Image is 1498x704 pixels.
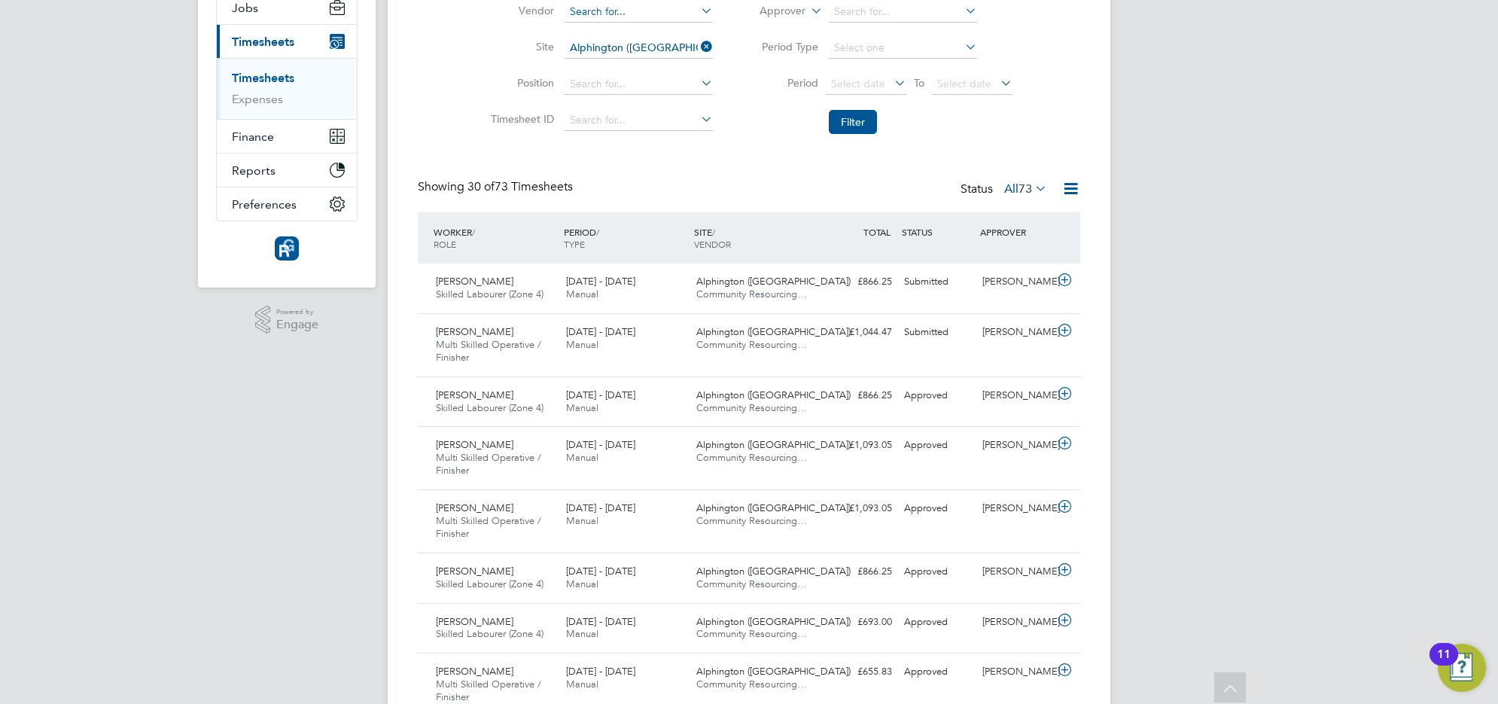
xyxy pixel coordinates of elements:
a: Powered byEngage [255,306,319,334]
label: Approver [738,4,805,19]
div: Submitted [898,320,976,345]
span: Alphington ([GEOGRAPHIC_DATA]) [696,565,851,578]
span: Alphington ([GEOGRAPHIC_DATA]) [696,389,851,401]
span: Manual [566,338,598,351]
span: [PERSON_NAME] [436,325,513,338]
span: [DATE] - [DATE] [566,275,635,288]
div: Showing [418,179,576,195]
div: [PERSON_NAME] [976,270,1055,294]
div: Approved [898,660,976,684]
span: [PERSON_NAME] [436,665,513,678]
input: Search for... [565,38,713,59]
span: / [712,226,715,238]
span: VENDOR [694,238,731,250]
span: Community Resourcing… [696,288,807,300]
span: Reports [232,163,276,178]
a: Expenses [232,92,283,106]
span: Manual [566,401,598,414]
div: Approved [898,559,976,584]
div: [PERSON_NAME] [976,433,1055,458]
span: Manual [566,578,598,590]
span: Skilled Labourer (Zone 4) [436,288,543,300]
span: Manual [566,451,598,464]
button: Preferences [217,187,357,221]
div: PERIOD [560,218,690,258]
div: [PERSON_NAME] [976,610,1055,635]
div: [PERSON_NAME] [976,383,1055,408]
label: Period [751,76,818,90]
div: WORKER [430,218,560,258]
div: Approved [898,610,976,635]
span: ROLE [434,238,456,250]
div: £866.25 [820,559,898,584]
input: Select one [829,38,977,59]
span: [DATE] - [DATE] [566,501,635,514]
span: [PERSON_NAME] [436,438,513,451]
span: [DATE] - [DATE] [566,325,635,338]
span: Select date [831,77,885,90]
span: Finance [232,130,274,144]
span: Manual [566,678,598,690]
span: Community Resourcing… [696,578,807,590]
span: [PERSON_NAME] [436,565,513,578]
span: Skilled Labourer (Zone 4) [436,578,543,590]
div: Submitted [898,270,976,294]
button: Reports [217,154,357,187]
span: / [472,226,475,238]
span: 30 of [467,179,495,194]
span: [DATE] - [DATE] [566,565,635,578]
div: [PERSON_NAME] [976,559,1055,584]
div: Status [961,179,1050,200]
span: Manual [566,514,598,527]
span: Community Resourcing… [696,678,807,690]
span: Alphington ([GEOGRAPHIC_DATA]) [696,438,851,451]
span: [PERSON_NAME] [436,501,513,514]
input: Search for... [565,110,713,131]
label: Period Type [751,40,818,53]
input: Search for... [565,2,713,23]
span: [PERSON_NAME] [436,389,513,401]
span: [PERSON_NAME] [436,275,513,288]
span: [DATE] - [DATE] [566,615,635,628]
span: TOTAL [863,226,891,238]
span: Community Resourcing… [696,401,807,414]
div: APPROVER [976,218,1055,245]
span: Jobs [232,1,258,15]
div: £1,093.05 [820,433,898,458]
div: £866.25 [820,383,898,408]
div: Approved [898,433,976,458]
span: Multi Skilled Operative / Finisher [436,338,541,364]
span: Powered by [276,306,318,318]
div: £655.83 [820,660,898,684]
div: SITE [690,218,821,258]
span: Community Resourcing… [696,514,807,527]
div: £1,044.47 [820,320,898,345]
button: Timesheets [217,25,357,58]
input: Search for... [829,2,977,23]
span: Skilled Labourer (Zone 4) [436,401,543,414]
div: £693.00 [820,610,898,635]
span: [DATE] - [DATE] [566,389,635,401]
button: Finance [217,120,357,153]
label: Vendor [486,4,554,17]
a: Timesheets [232,71,294,85]
img: resourcinggroup-logo-retina.png [275,236,299,261]
div: STATUS [898,218,976,245]
span: Multi Skilled Operative / Finisher [436,678,541,703]
span: Engage [276,318,318,331]
div: Approved [898,383,976,408]
span: [PERSON_NAME] [436,615,513,628]
div: £1,093.05 [820,496,898,521]
span: Community Resourcing… [696,451,807,464]
span: 73 [1018,181,1032,197]
span: Alphington ([GEOGRAPHIC_DATA]) [696,275,851,288]
div: £866.25 [820,270,898,294]
span: Alphington ([GEOGRAPHIC_DATA]) [696,615,851,628]
button: Filter [829,110,877,134]
span: / [596,226,599,238]
input: Search for... [565,74,713,95]
span: 73 Timesheets [467,179,573,194]
span: Select date [937,77,991,90]
span: Alphington ([GEOGRAPHIC_DATA]) [696,665,851,678]
div: [PERSON_NAME] [976,496,1055,521]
